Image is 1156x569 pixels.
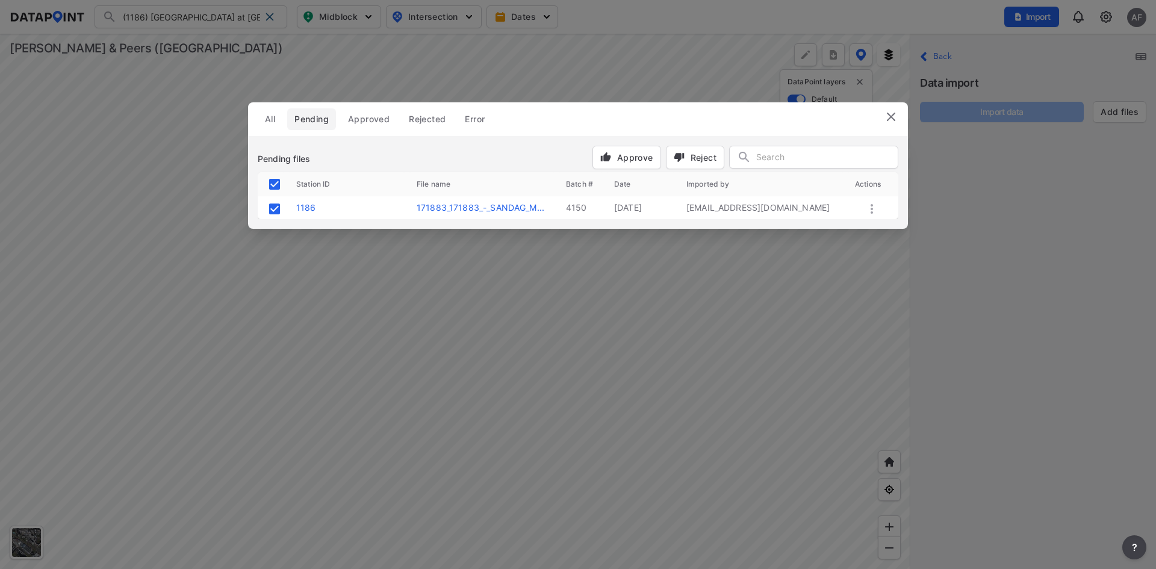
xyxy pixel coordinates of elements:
h3: Pending files [258,153,310,165]
div: full width tabs example [258,108,497,130]
td: [EMAIL_ADDRESS][DOMAIN_NAME] [677,196,845,219]
button: more [1122,535,1146,559]
th: Batch # [556,172,604,196]
span: Approve [600,151,653,164]
button: Reject [666,146,724,169]
span: Approved [348,113,390,125]
td: [DATE] [604,196,677,219]
span: ? [1130,540,1139,555]
span: Rejected [409,113,446,125]
span: Reject [674,151,716,164]
button: Approve [592,146,661,169]
th: File name [407,172,556,196]
input: Search [756,149,898,167]
th: Date [604,172,677,196]
label: 1186 [296,202,316,213]
span: Error [465,113,485,125]
label: 171883_171883_-_SANDAG_Multimodal_Deliverable_2025.xlsx [417,202,544,213]
a: 171883_171883_-_SANDAG_M... [417,202,544,213]
img: close.efbf2170.svg [884,110,898,124]
th: Imported by [677,172,845,196]
th: Actions [845,172,898,196]
td: 4150 [556,196,604,219]
th: Station ID [287,172,407,196]
span: Pending [294,113,329,125]
span: All [265,113,275,125]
